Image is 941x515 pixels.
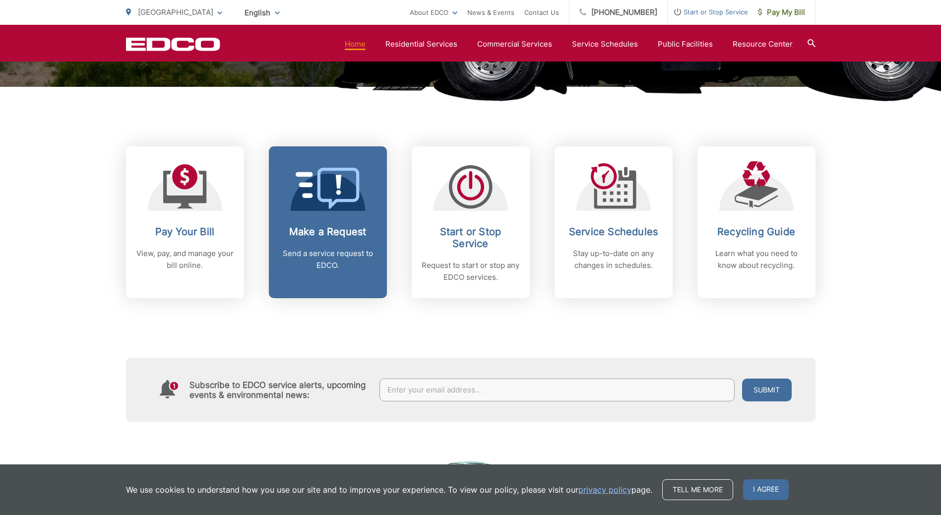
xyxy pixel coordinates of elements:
[136,226,234,238] h2: Pay Your Bill
[410,6,457,18] a: About EDCO
[385,38,457,50] a: Residential Services
[733,38,793,50] a: Resource Center
[379,379,735,401] input: Enter your email address...
[279,226,377,238] h2: Make a Request
[555,146,673,298] a: Service Schedules Stay up-to-date on any changes in schedules.
[345,38,366,50] a: Home
[422,259,520,283] p: Request to start or stop any EDCO services.
[658,38,713,50] a: Public Facilities
[572,38,638,50] a: Service Schedules
[477,38,552,50] a: Commercial Services
[707,248,806,271] p: Learn what you need to know about recycling.
[467,6,514,18] a: News & Events
[662,479,733,500] a: Tell me more
[707,226,806,238] h2: Recycling Guide
[237,4,287,21] span: English
[269,146,387,298] a: Make a Request Send a service request to EDCO.
[138,7,213,17] span: [GEOGRAPHIC_DATA]
[743,479,789,500] span: I agree
[578,484,631,496] a: privacy policy
[742,379,792,401] button: Submit
[126,484,652,496] p: We use cookies to understand how you use our site and to improve your experience. To view our pol...
[126,37,220,51] a: EDCD logo. Return to the homepage.
[279,248,377,271] p: Send a service request to EDCO.
[136,248,234,271] p: View, pay, and manage your bill online.
[565,248,663,271] p: Stay up-to-date on any changes in schedules.
[565,226,663,238] h2: Service Schedules
[524,6,559,18] a: Contact Us
[758,6,805,18] span: Pay My Bill
[697,146,816,298] a: Recycling Guide Learn what you need to know about recycling.
[422,226,520,250] h2: Start or Stop Service
[126,146,244,298] a: Pay Your Bill View, pay, and manage your bill online.
[189,380,370,400] h4: Subscribe to EDCO service alerts, upcoming events & environmental news:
